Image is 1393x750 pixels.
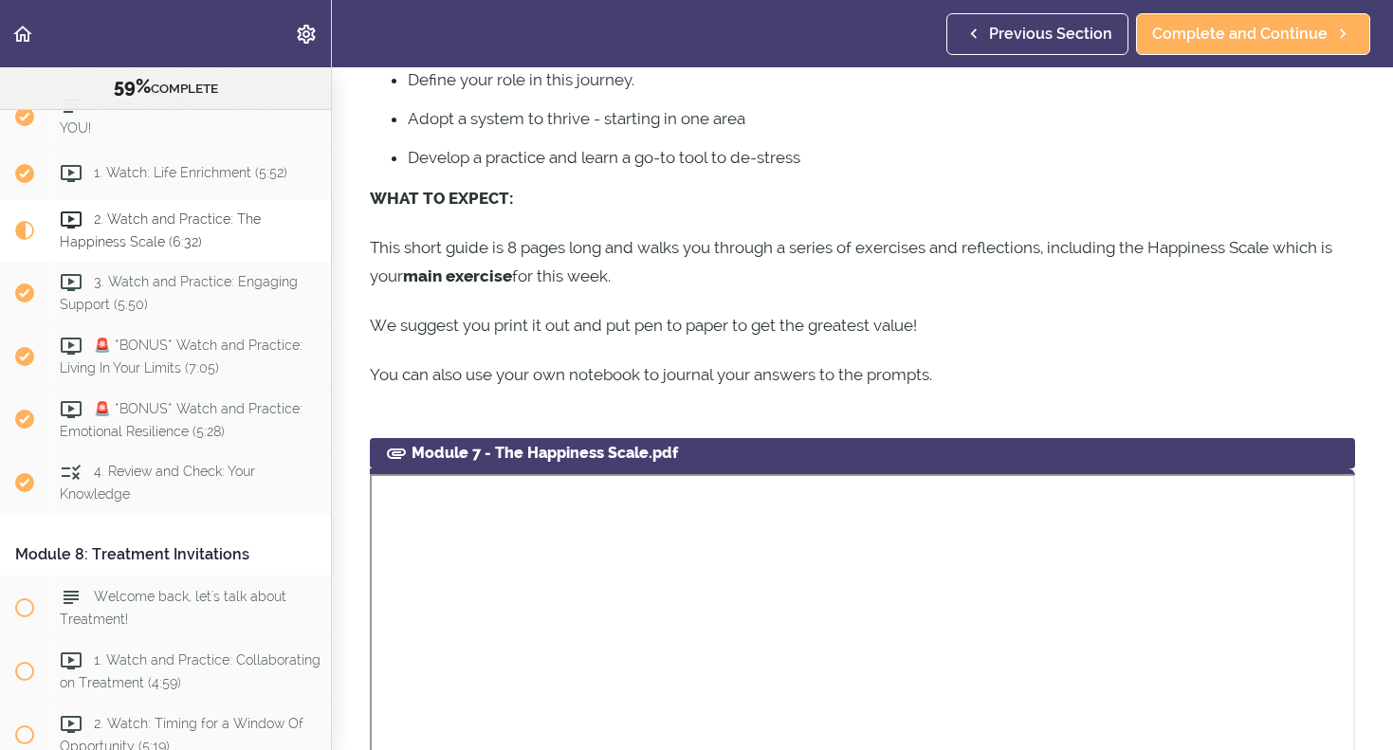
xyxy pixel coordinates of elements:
span: 3. Watch and Practice: Engaging Support (5:50) [60,274,298,311]
span: 4. Review and Check: Your Knowledge [60,465,255,502]
span: Complete and Continue [1152,23,1328,46]
strong: main exercise [403,266,512,285]
span: Previous Section [989,23,1112,46]
svg: Back to course curriculum [11,23,34,46]
a: Previous Section [946,13,1128,55]
a: Complete and Continue [1136,13,1370,55]
span: for this week. [512,266,611,285]
div: COMPLETE [24,75,307,100]
span: 59% [114,75,151,98]
span: 1. Watch: Life Enrichment (5:52) [94,165,287,180]
span: We suggest you print it out and put pen to paper to get the greatest value! [370,316,917,335]
span: This short guide is 8 pages long and walks you through a series of exercises and reflections, inc... [370,238,1332,285]
span: 🚨 *BONUS* Watch and Practice: Living In Your Limits (7:05) [60,338,302,375]
span: You can also use your own notebook to journal your answers to the prompts. [370,365,932,384]
strong: WHAT TO EXPECT: [370,189,513,208]
span: Develop a practice and learn a go-to tool to de-stress [408,148,800,167]
span: 🚨 *BONUS* Watch and Practice: Emotional Resilience (5:28) [60,401,302,438]
span: Define your role in this journey. [408,70,634,89]
span: 2. Watch and Practice: The Happiness Scale (6:32) [60,211,261,248]
div: Module 7 - The Happiness Scale.pdf [370,438,1355,468]
span: 1. Watch and Practice: Collaborating on Treatment (4:59) [60,653,321,690]
span: Welcome back, let's talk about Treatment! [60,590,286,627]
span: Adopt a system to thrive - starting in one area [408,109,745,128]
svg: Settings Menu [295,23,318,46]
